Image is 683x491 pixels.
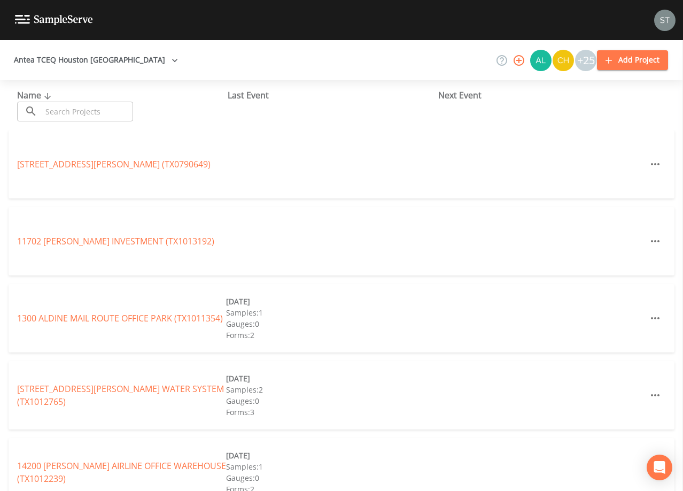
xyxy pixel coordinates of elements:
[654,10,676,31] img: cb9926319991c592eb2b4c75d39c237f
[17,158,211,170] a: [STREET_ADDRESS][PERSON_NAME] (TX0790649)
[575,50,596,71] div: +25
[228,89,438,102] div: Last Event
[530,50,552,71] img: 30a13df2a12044f58df5f6b7fda61338
[530,50,552,71] div: Alaina Hahn
[552,50,575,71] div: Charles Medina
[438,89,649,102] div: Next Event
[17,460,226,485] a: 14200 [PERSON_NAME] AIRLINE OFFICE WAREHOUSE (TX1012239)
[226,329,435,341] div: Forms: 2
[226,395,435,406] div: Gauges: 0
[647,455,672,480] div: Open Intercom Messenger
[226,307,435,318] div: Samples: 1
[553,50,574,71] img: c74b8b8b1c7a9d34f67c5e0ca157ed15
[226,296,435,307] div: [DATE]
[226,450,435,461] div: [DATE]
[226,406,435,418] div: Forms: 3
[10,50,182,70] button: Antea TCEQ Houston [GEOGRAPHIC_DATA]
[226,373,435,384] div: [DATE]
[17,235,214,247] a: 11702 [PERSON_NAME] INVESTMENT (TX1013192)
[17,383,224,408] a: [STREET_ADDRESS][PERSON_NAME] WATER SYSTEM (TX1012765)
[17,89,54,101] span: Name
[226,472,435,484] div: Gauges: 0
[42,102,133,121] input: Search Projects
[226,384,435,395] div: Samples: 2
[17,312,223,324] a: 1300 ALDINE MAIL ROUTE OFFICE PARK (TX1011354)
[597,50,668,70] button: Add Project
[226,461,435,472] div: Samples: 1
[15,15,93,25] img: logo
[226,318,435,329] div: Gauges: 0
